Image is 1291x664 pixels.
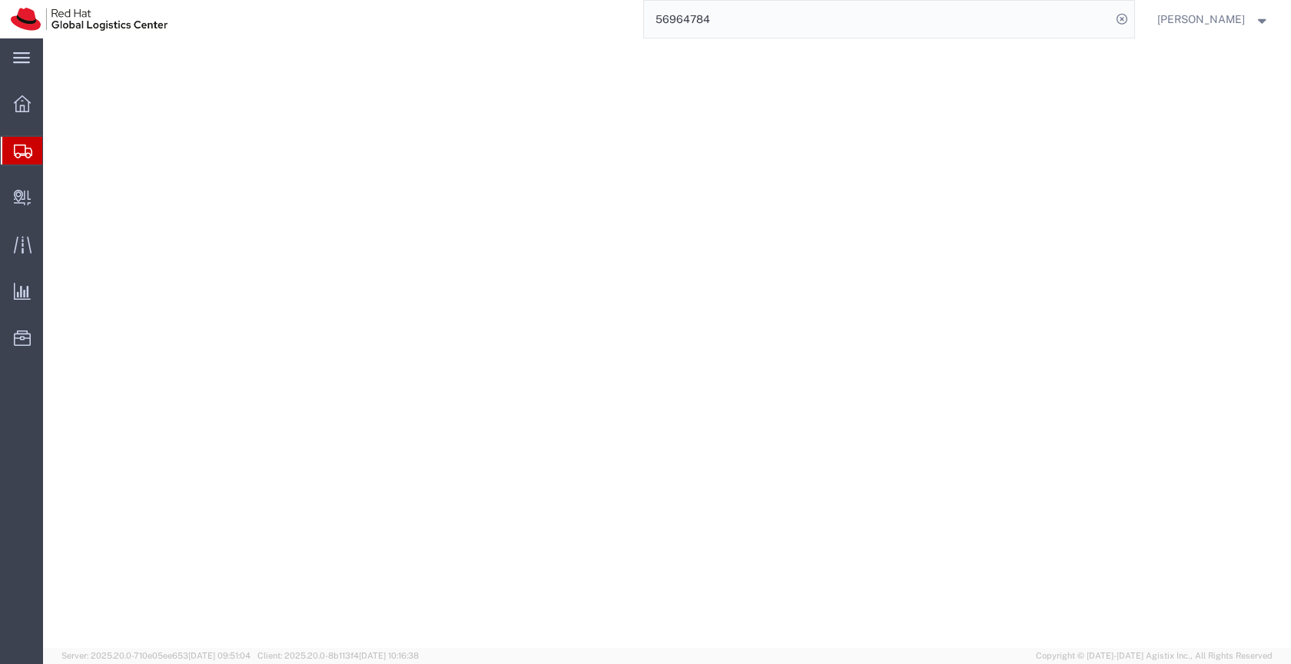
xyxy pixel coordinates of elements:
span: [DATE] 09:51:04 [188,651,251,660]
iframe: FS Legacy Container [43,38,1291,648]
img: logo [11,8,168,31]
button: [PERSON_NAME] [1157,10,1270,28]
span: Copyright © [DATE]-[DATE] Agistix Inc., All Rights Reserved [1036,649,1273,662]
span: [DATE] 10:16:38 [359,651,419,660]
span: Client: 2025.20.0-8b113f4 [257,651,419,660]
span: Sona Mala [1157,11,1245,28]
input: Search for shipment number, reference number [644,1,1111,38]
span: Server: 2025.20.0-710e05ee653 [61,651,251,660]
